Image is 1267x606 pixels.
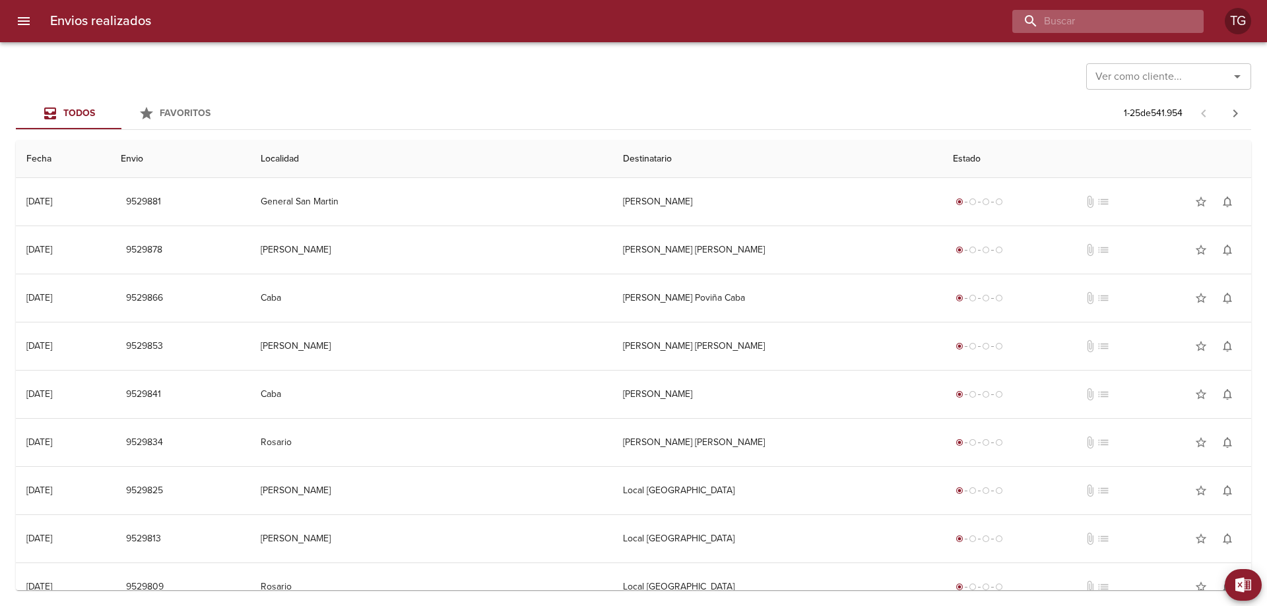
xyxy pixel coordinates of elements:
[1097,291,1110,305] span: No tiene pedido asociado
[1225,8,1251,34] div: TG
[250,274,612,322] td: Caba
[969,390,977,398] span: radio_button_unchecked
[250,467,612,514] td: [PERSON_NAME]
[110,140,250,178] th: Envio
[1097,388,1110,401] span: No tiene pedido asociado
[1221,243,1234,257] span: notifications_none
[953,436,1006,449] div: Generado
[1084,388,1097,401] span: No tiene documentos adjuntos
[121,479,168,503] button: 9529825
[612,226,942,274] td: [PERSON_NAME] [PERSON_NAME]
[126,579,164,595] span: 9529809
[612,371,942,418] td: [PERSON_NAME]
[1221,484,1234,497] span: notifications_none
[8,5,40,37] button: menu
[1084,532,1097,545] span: No tiene documentos adjuntos
[26,437,52,448] div: [DATE]
[1214,285,1241,311] button: Activar notificaciones
[956,583,963,591] span: radio_button_checked
[995,198,1003,206] span: radio_button_unchecked
[160,107,211,119] span: Favoritos
[612,467,942,514] td: Local [GEOGRAPHIC_DATA]
[956,294,963,302] span: radio_button_checked
[995,487,1003,495] span: radio_button_unchecked
[1124,107,1183,120] p: 1 - 25 de 541.954
[26,292,52,303] div: [DATE]
[953,340,1006,353] div: Generado
[1214,189,1241,215] button: Activar notificaciones
[63,107,95,119] span: Todos
[995,535,1003,543] span: radio_button_unchecked
[250,178,612,226] td: General San Martin
[1188,429,1214,456] button: Agregar a favoritos
[982,487,990,495] span: radio_button_unchecked
[956,535,963,543] span: radio_button_checked
[1188,477,1214,504] button: Agregar a favoritos
[1097,484,1110,497] span: No tiene pedido asociado
[612,274,942,322] td: [PERSON_NAME] Poviña Caba
[1219,98,1251,129] span: Pagina siguiente
[982,439,990,446] span: radio_button_unchecked
[956,246,963,254] span: radio_button_checked
[995,342,1003,350] span: radio_button_unchecked
[612,515,942,562] td: Local [GEOGRAPHIC_DATA]
[953,388,1006,401] div: Generado
[1097,580,1110,593] span: No tiene pedido asociado
[1084,580,1097,593] span: No tiene documentos adjuntos
[250,226,612,274] td: [PERSON_NAME]
[982,294,990,302] span: radio_button_unchecked
[953,291,1006,305] div: Generado
[982,535,990,543] span: radio_button_unchecked
[956,342,963,350] span: radio_button_checked
[126,531,161,547] span: 9529813
[1221,580,1234,593] span: notifications_none
[612,419,942,466] td: [PERSON_NAME] [PERSON_NAME]
[969,439,977,446] span: radio_button_unchecked
[1084,484,1097,497] span: No tiene documentos adjuntos
[1188,526,1214,552] button: Agregar a favoritos
[126,338,163,355] span: 9529853
[1194,580,1208,593] span: star_border
[250,140,612,178] th: Localidad
[982,583,990,591] span: radio_button_unchecked
[956,487,963,495] span: radio_button_checked
[126,290,163,307] span: 9529866
[1221,436,1234,449] span: notifications_none
[953,532,1006,545] div: Generado
[953,243,1006,257] div: Generado
[1188,189,1214,215] button: Agregar a favoritos
[1194,243,1208,257] span: star_border
[1188,285,1214,311] button: Agregar a favoritos
[1097,243,1110,257] span: No tiene pedido asociado
[126,194,161,210] span: 9529881
[121,238,168,262] button: 9529878
[1228,67,1247,86] button: Abrir
[1084,195,1097,208] span: No tiene documentos adjuntos
[1221,291,1234,305] span: notifications_none
[121,286,168,311] button: 9529866
[1194,291,1208,305] span: star_border
[1194,340,1208,353] span: star_border
[1221,195,1234,208] span: notifications_none
[1214,237,1241,263] button: Activar notificaciones
[1221,532,1234,545] span: notifications_none
[1194,484,1208,497] span: star_border
[1221,388,1234,401] span: notifications_none
[250,419,612,466] td: Rosario
[1084,243,1097,257] span: No tiene documentos adjuntos
[1097,195,1110,208] span: No tiene pedido asociado
[1097,436,1110,449] span: No tiene pedido asociado
[26,388,52,400] div: [DATE]
[953,195,1006,208] div: Generado
[953,484,1006,497] div: Generado
[16,98,227,129] div: Tabs Envios
[126,435,163,451] span: 9529834
[1084,340,1097,353] span: No tiene documentos adjuntos
[126,386,161,403] span: 9529841
[121,382,166,407] button: 9529841
[1214,526,1241,552] button: Activar notificaciones
[1194,532,1208,545] span: star_border
[1188,237,1214,263] button: Agregar a favoritos
[995,246,1003,254] span: radio_button_unchecked
[16,140,110,178] th: Fecha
